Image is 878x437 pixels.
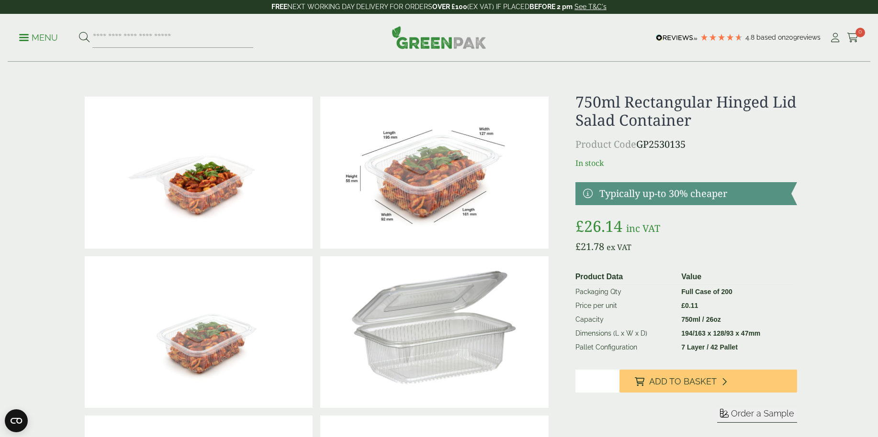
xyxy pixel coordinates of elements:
span: Based on [756,33,786,41]
strong: Full Case of 200 [681,288,732,295]
img: REVIEWS.io [656,34,698,41]
th: Product Data [572,269,678,285]
p: GP2530135 [575,137,797,152]
span: inc VAT [626,222,660,235]
bdi: 26.14 [575,216,622,236]
i: My Account [829,33,841,43]
th: Value [677,269,793,285]
span: Order a Sample [731,408,794,418]
span: £ [681,302,685,309]
img: 750ml Rectangular Hinged Lid Salad Container 0 [320,256,548,408]
span: ex VAT [607,242,631,252]
img: 750ml Rectangle Hinged Salad Container Closed [85,256,313,408]
span: 0 [855,28,865,37]
bdi: 0.11 [681,302,698,309]
button: Open CMP widget [5,409,28,432]
a: See T&C's [574,3,607,11]
p: Menu [19,32,58,44]
button: Order a Sample [717,408,797,423]
img: GreenPak Supplies [392,26,486,49]
div: 4.78 Stars [700,33,743,42]
td: Packaging Qty [572,284,678,299]
img: SaladBox_750rectangle [320,97,548,249]
strong: OVER £100 [432,3,467,11]
strong: 194/163 x 128/93 x 47mm [681,329,760,337]
td: Dimensions (L x W x D) [572,327,678,340]
button: Add to Basket [619,370,797,393]
span: 209 [786,33,797,41]
a: Menu [19,32,58,42]
td: Price per unit [572,299,678,313]
img: 750ml Rectangle Hinged Salad Container Open [85,97,313,249]
a: 0 [847,31,859,45]
h1: 750ml Rectangular Hinged Lid Salad Container [575,93,797,130]
strong: 7 Layer / 42 Pallet [681,343,738,351]
strong: BEFORE 2 pm [529,3,573,11]
span: Product Code [575,138,636,151]
bdi: 21.78 [575,240,604,253]
span: £ [575,216,584,236]
span: 4.8 [745,33,756,41]
span: reviews [797,33,821,41]
i: Cart [847,33,859,43]
p: In stock [575,157,797,169]
span: £ [575,240,581,253]
td: Capacity [572,313,678,327]
td: Pallet Configuration [572,340,678,354]
span: Add to Basket [649,376,717,387]
strong: FREE [271,3,287,11]
strong: 750ml / 26oz [681,316,721,323]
